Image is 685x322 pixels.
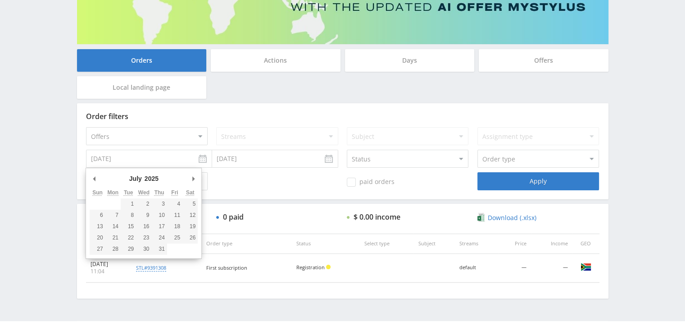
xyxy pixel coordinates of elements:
input: Use the arrow keys to pick a date [86,150,212,168]
div: $ 0.00 income [354,213,400,221]
button: 26 [182,232,198,244]
button: 9 [136,210,151,221]
button: 17 [152,221,167,232]
a: Download (.xlsx) [477,213,536,222]
button: 12 [182,210,198,221]
button: 21 [105,232,121,244]
div: Offers [479,49,608,72]
span: Hold [326,265,331,269]
span: Download (.xlsx) [488,214,536,221]
button: 24 [152,232,167,244]
abbr: Saturday [186,189,195,196]
th: Price [499,234,531,254]
button: 30 [136,244,151,255]
div: July [128,172,143,185]
div: Days [345,49,475,72]
button: 27 [90,244,105,255]
button: 11 [167,210,182,221]
th: Subject [413,234,454,254]
button: Previous month [90,172,99,185]
button: 25 [167,232,182,244]
button: 16 [136,221,151,232]
button: 18 [167,221,182,232]
div: [DATE] [91,261,123,268]
img: zaf.png [581,262,591,272]
div: 2025 [143,172,160,185]
button: 28 [105,244,121,255]
th: Order type [202,234,292,254]
abbr: Sunday [92,189,103,196]
abbr: Wednesday [138,189,150,196]
button: 22 [121,232,136,244]
th: GEO [572,234,599,254]
span: Registration [296,264,325,271]
button: 4 [167,198,182,210]
button: 15 [121,221,136,232]
button: 29 [121,244,136,255]
button: 13 [90,221,105,232]
div: 11:04 [91,268,123,275]
button: 3 [152,198,167,210]
img: xlsx [477,213,485,222]
span: First subscription [206,264,247,271]
th: Select type [360,234,413,254]
button: 23 [136,232,151,244]
div: Order filters [86,112,599,120]
div: stl#9391308 [136,264,166,271]
button: 10 [152,210,167,221]
span: paid orders [347,178,395,187]
button: 6 [90,210,105,221]
button: 8 [121,210,136,221]
abbr: Tuesday [124,189,133,196]
button: 2 [136,198,151,210]
abbr: Monday [107,189,118,196]
div: Actions [211,49,340,72]
button: 14 [105,221,121,232]
div: Orders [77,49,207,72]
button: 19 [182,221,198,232]
abbr: Friday [171,189,178,196]
td: — [499,254,531,282]
button: 31 [152,244,167,255]
button: 5 [182,198,198,210]
div: default [459,265,494,271]
button: 1 [121,198,136,210]
th: Streams [455,234,499,254]
button: Next month [189,172,198,185]
div: Local landing page [77,76,207,99]
div: 0 paid [223,213,244,221]
div: Apply [477,172,599,190]
th: Income [531,234,572,254]
button: 7 [105,210,121,221]
button: 20 [90,232,105,244]
abbr: Thursday [154,189,164,196]
th: Status [292,234,360,254]
td: — [531,254,572,282]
